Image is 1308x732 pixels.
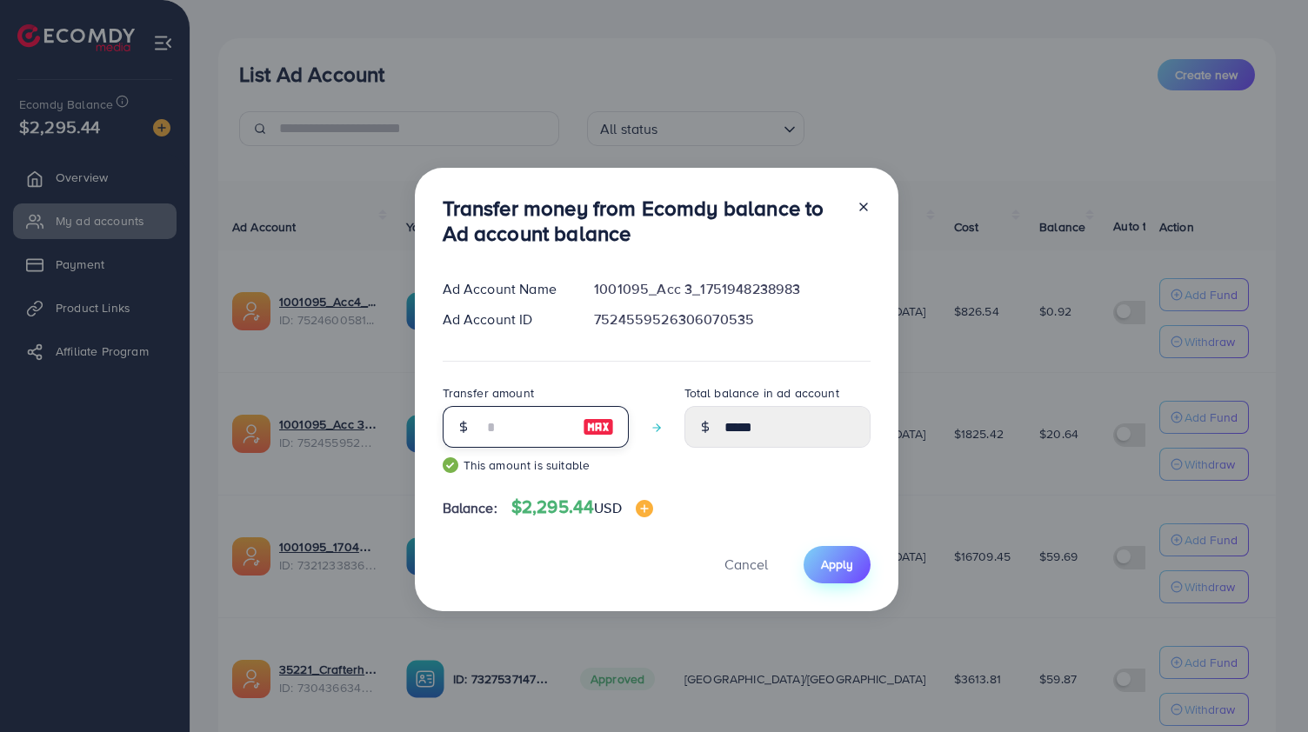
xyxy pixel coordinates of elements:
[429,309,581,329] div: Ad Account ID
[804,546,871,583] button: Apply
[580,279,884,299] div: 1001095_Acc 3_1751948238983
[443,457,458,473] img: guide
[636,500,653,517] img: image
[1234,654,1295,719] iframe: Chat
[684,384,839,402] label: Total balance in ad account
[511,496,653,518] h4: $2,295.44
[580,309,884,329] div: 7524559526306070535
[583,416,614,437] img: image
[594,498,621,517] span: USD
[821,556,853,573] span: Apply
[443,384,534,402] label: Transfer amount
[724,555,768,574] span: Cancel
[703,546,790,583] button: Cancel
[443,456,629,474] small: This amount is suitable
[429,279,581,299] div: Ad Account Name
[443,498,497,518] span: Balance:
[443,196,843,246] h3: Transfer money from Ecomdy balance to Ad account balance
